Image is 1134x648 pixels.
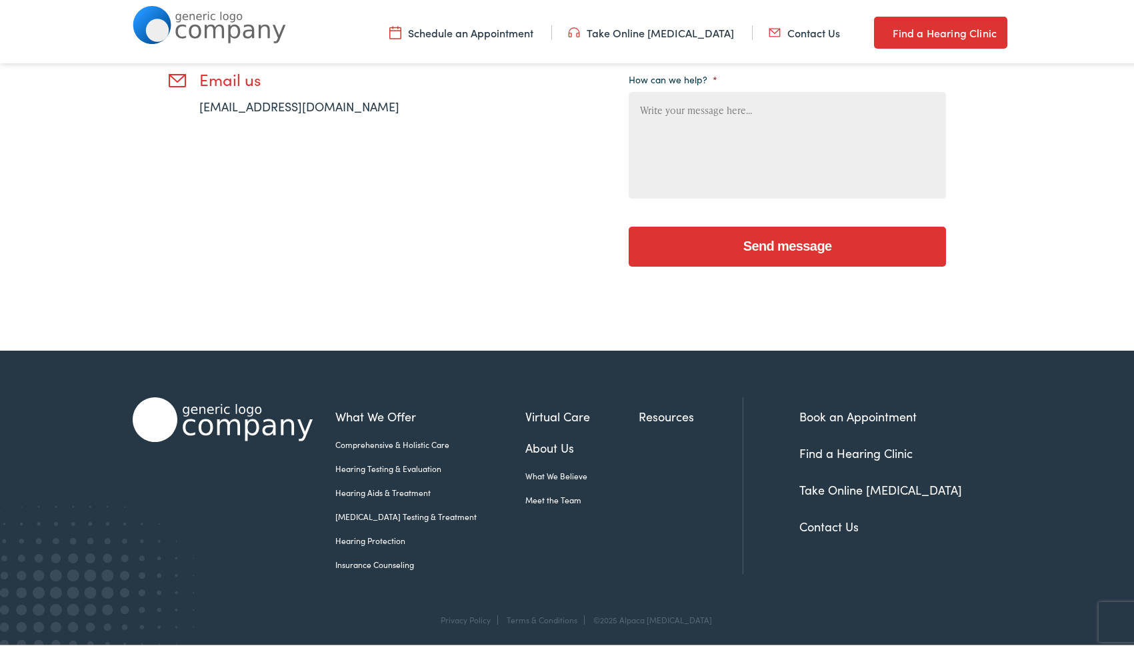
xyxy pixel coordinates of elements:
a: Terms & Conditions [507,611,577,622]
a: Book an Appointment [799,405,917,421]
a: Privacy Policy [441,611,491,622]
a: Find a Hearing Clinic [799,441,913,458]
a: Hearing Protection [335,531,525,543]
a: Hearing Aids & Treatment [335,483,525,495]
label: How can we help? [629,70,717,82]
img: utility icon [389,22,401,37]
h3: Email us [199,67,439,86]
a: What We Believe [525,467,639,479]
a: Resources [639,404,743,422]
a: Hearing Testing & Evaluation [335,459,525,471]
img: utility icon [769,22,781,37]
div: ©2025 Alpaca [MEDICAL_DATA] [587,612,712,621]
a: [MEDICAL_DATA] Testing & Treatment [335,507,525,519]
a: Take Online [MEDICAL_DATA] [568,22,734,37]
a: Contact Us [799,515,859,531]
a: Take Online [MEDICAL_DATA] [799,478,962,495]
a: Comprehensive & Holistic Care [335,435,525,447]
a: Contact Us [769,22,840,37]
a: About Us [525,435,639,453]
img: utility icon [874,21,886,37]
a: Meet the Team [525,491,639,503]
a: Insurance Counseling [335,555,525,567]
img: utility icon [568,22,580,37]
a: What We Offer [335,404,525,422]
a: Schedule an Appointment [389,22,533,37]
a: Virtual Care [525,404,639,422]
img: Alpaca Audiology [133,394,313,439]
a: Find a Hearing Clinic [874,13,1007,45]
input: Send message [629,223,946,263]
a: [EMAIL_ADDRESS][DOMAIN_NAME] [199,95,399,111]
